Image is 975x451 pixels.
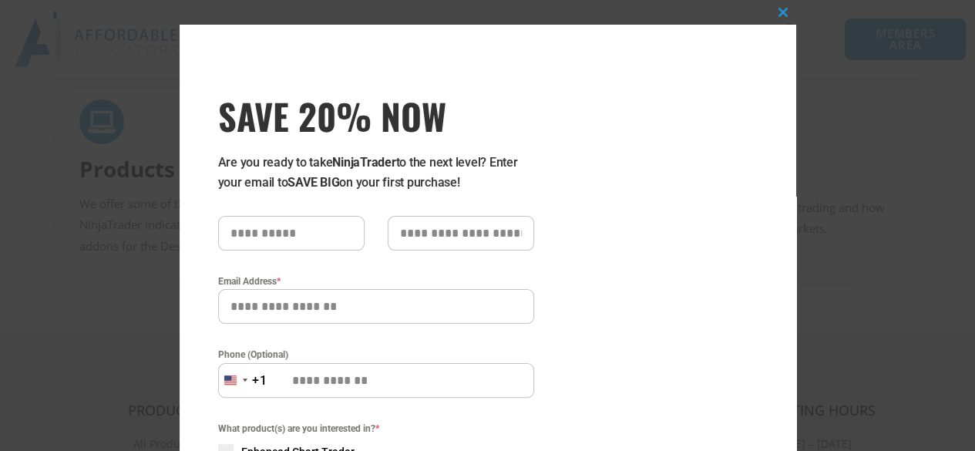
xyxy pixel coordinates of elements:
[287,175,339,190] strong: SAVE BIG
[332,155,395,170] strong: NinjaTrader
[218,347,534,362] label: Phone (Optional)
[252,371,267,391] div: +1
[923,399,960,436] iframe: Intercom live chat
[218,274,534,289] label: Email Address
[218,363,267,398] button: Selected country
[218,421,534,436] span: What product(s) are you interested in?
[218,153,534,193] p: Are you ready to take to the next level? Enter your email to on your first purchase!
[218,94,534,137] h3: SAVE 20% NOW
